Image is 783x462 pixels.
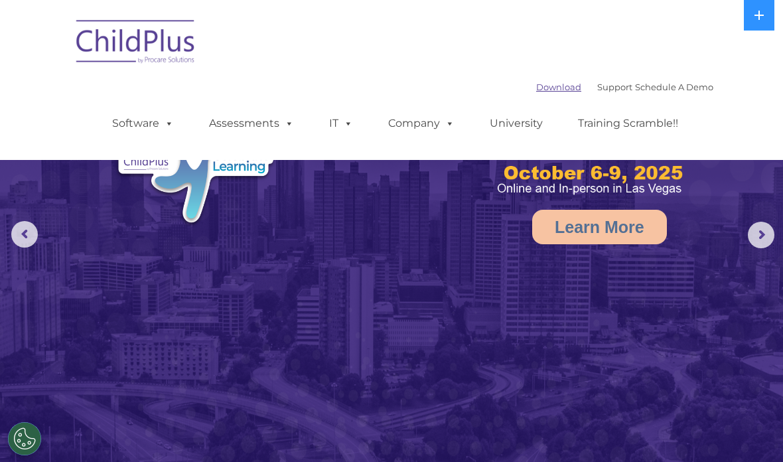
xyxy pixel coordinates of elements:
a: IT [316,110,366,137]
a: Support [597,82,632,92]
font: | [536,82,713,92]
a: Training Scramble!! [565,110,691,137]
a: Schedule A Demo [635,82,713,92]
a: Learn More [532,210,667,244]
button: Cookies Settings [8,422,41,455]
img: ChildPlus by Procare Solutions [70,11,202,77]
a: University [476,110,556,137]
a: Company [375,110,468,137]
a: Software [99,110,187,137]
a: Download [536,82,581,92]
a: Assessments [196,110,307,137]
